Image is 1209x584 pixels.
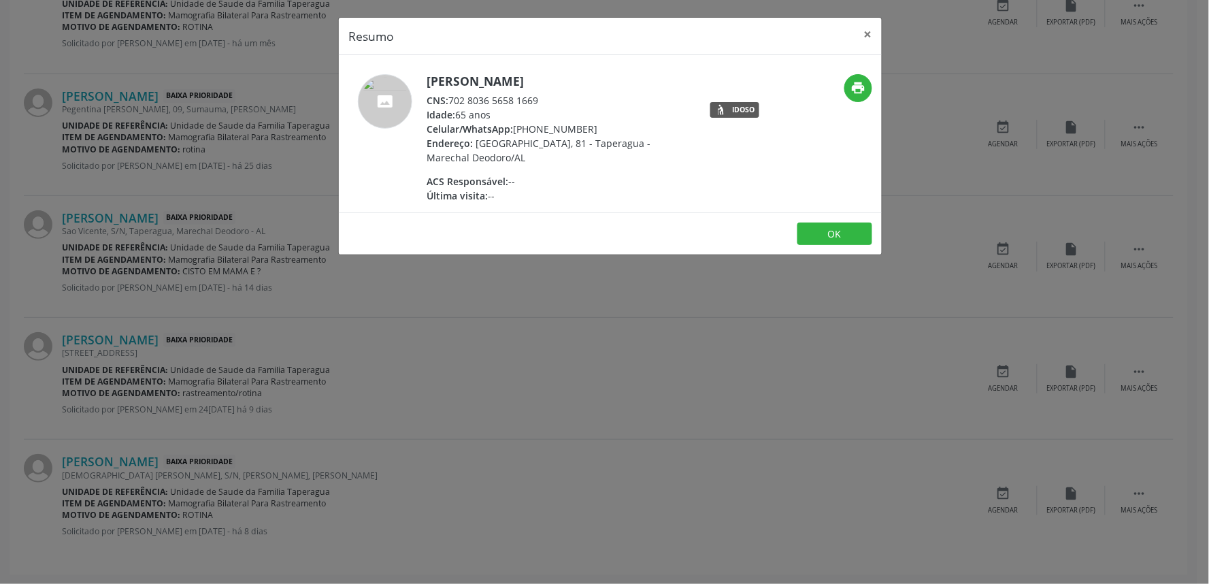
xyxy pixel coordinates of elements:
[427,175,508,188] span: ACS Responsável:
[427,137,473,150] span: Endereço:
[427,174,691,189] div: --
[855,18,882,51] button: Close
[348,27,394,45] h5: Resumo
[427,123,513,135] span: Celular/WhatsApp:
[427,108,691,122] div: 65 anos
[844,74,872,102] button: print
[427,122,691,136] div: [PHONE_NUMBER]
[732,106,755,114] div: Idoso
[427,74,691,88] h5: [PERSON_NAME]
[797,223,872,246] button: OK
[427,137,650,164] span: [GEOGRAPHIC_DATA], 81 - Taperagua - Marechal Deodoro/AL
[358,74,412,129] img: accompaniment
[427,189,691,203] div: --
[427,189,488,202] span: Última visita:
[427,94,448,107] span: CNS:
[427,93,691,108] div: 702 8036 5658 1669
[850,80,865,95] i: print
[427,108,455,121] span: Idade:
